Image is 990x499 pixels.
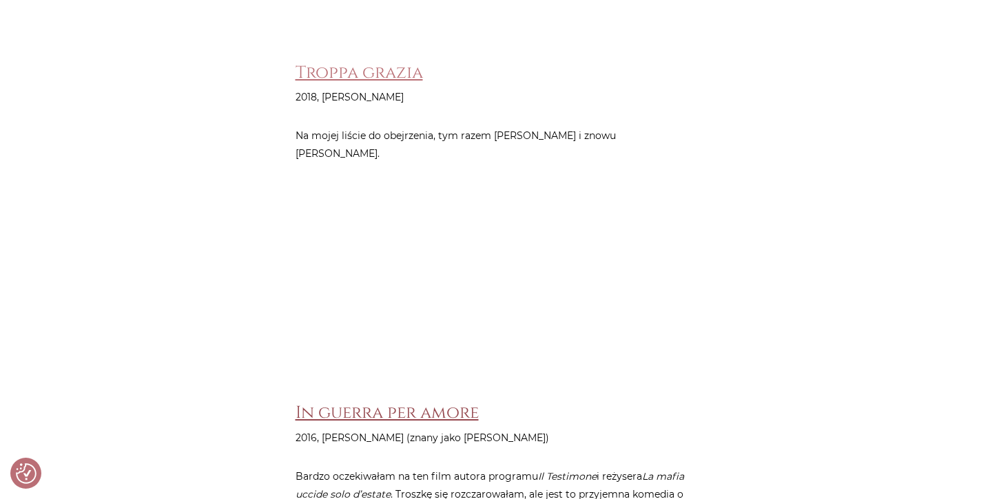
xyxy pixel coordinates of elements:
[296,61,423,84] a: Troppa grazia
[296,429,695,447] p: 2016, [PERSON_NAME] (znany jako [PERSON_NAME])
[296,88,695,106] p: 2018, [PERSON_NAME]
[296,183,640,376] iframe: Troppa Grazia | Trailer Ufficiale Italiano HD
[296,127,695,162] p: Na mojej liście do obejrzenia, tym razem [PERSON_NAME] i znowu [PERSON_NAME].
[538,470,597,482] em: Il Testimone
[16,463,37,484] button: Preferencje co do zgód
[296,401,479,424] a: In guerra per amore
[16,463,37,484] img: Revisit consent button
